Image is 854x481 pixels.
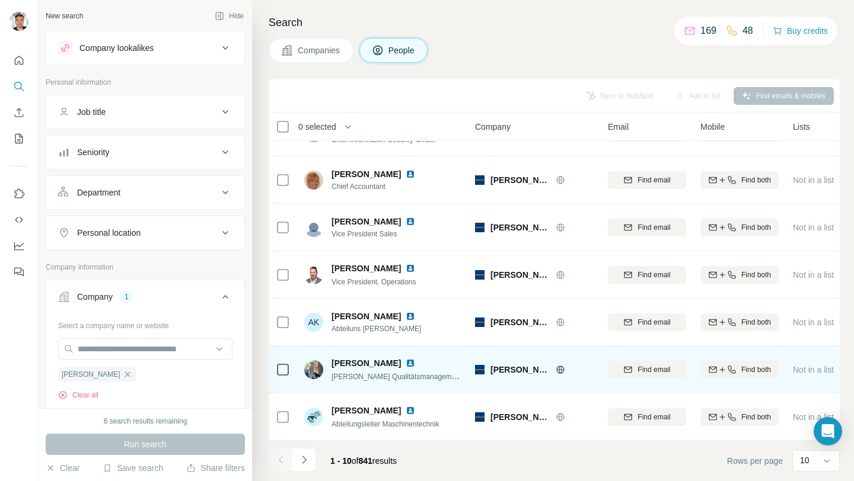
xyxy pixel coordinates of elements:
img: Avatar [304,360,323,379]
div: Department [77,187,120,198]
button: Find both [700,408,779,426]
img: LinkedIn logo [406,358,415,368]
p: Company information [46,262,245,272]
button: Buy credits [773,23,828,39]
div: Company lookalikes [79,42,154,54]
div: 1 [120,291,133,302]
button: Find email [608,361,686,379]
button: Enrich CSV [9,102,28,123]
span: Lists [793,121,810,133]
img: Logo of Hörmann [475,175,485,185]
span: Find email [638,270,670,280]
button: Navigate to next page [292,448,316,472]
span: Abteiluns [PERSON_NAME] [332,323,429,334]
div: AK [304,313,323,332]
img: Logo of Hörmann [475,318,485,327]
button: Find email [608,313,686,331]
img: Logo of Hörmann [475,412,485,422]
span: Not in a list [793,412,834,422]
span: Find both [741,412,771,422]
span: [PERSON_NAME] [332,262,401,274]
p: 169 [700,24,716,38]
button: Clear [46,462,79,474]
button: Seniority [46,138,244,166]
img: LinkedIn logo [406,312,415,321]
button: Clear all [58,390,98,400]
button: Find email [608,266,686,284]
span: Chief Accountant [332,181,429,192]
div: Open Intercom Messenger [814,417,842,445]
span: Mobile [700,121,725,133]
div: Personal location [77,227,141,239]
div: Select a company name or website [58,316,232,331]
span: Company [475,121,511,133]
span: [PERSON_NAME] [332,310,401,322]
span: People [388,44,416,56]
span: [PERSON_NAME] [332,216,401,227]
button: Quick start [9,50,28,71]
span: [PERSON_NAME] [490,364,550,376]
span: Not in a list [793,223,834,232]
img: Avatar [304,218,323,237]
button: Feedback [9,261,28,283]
span: Abteilungsleiter Maschinentechnik [332,420,439,428]
span: Not in a list [793,365,834,374]
span: [PERSON_NAME] [490,222,550,233]
img: Logo of Hörmann [475,365,485,374]
span: Companies [298,44,341,56]
img: Avatar [304,265,323,284]
button: Find email [608,408,686,426]
button: Use Surfe API [9,209,28,230]
div: Company [77,291,113,303]
p: 48 [743,24,753,38]
button: Share filters [186,462,245,474]
button: Personal location [46,219,244,247]
button: Find email [608,171,686,189]
button: Dashboard [9,235,28,256]
span: [PERSON_NAME] [332,357,401,369]
button: Company lookalikes [46,34,244,62]
span: 0 selected [298,121,336,133]
span: Email [608,121,629,133]
span: Find both [741,317,771,328]
img: LinkedIn logo [406,169,415,179]
img: Avatar [304,171,323,190]
button: Company1 [46,283,244,316]
span: [PERSON_NAME] [332,168,401,180]
h4: Search [269,14,840,31]
img: LinkedIn logo [406,264,415,273]
span: [PERSON_NAME] [490,174,550,186]
p: 10 [800,454,810,466]
button: Find both [700,361,779,379]
span: Find email [638,412,670,422]
img: LinkedIn logo [406,406,415,415]
span: Find email [638,317,670,328]
span: [PERSON_NAME] [490,269,550,281]
span: Not in a list [793,318,834,327]
span: Vice President Sales [332,229,429,239]
span: Find email [638,175,670,185]
img: Avatar [9,12,28,31]
button: Search [9,76,28,97]
span: [PERSON_NAME] Qualitätsmanagement und [PERSON_NAME] integrierte Management Systeme [332,371,643,381]
span: [PERSON_NAME] [62,369,120,380]
span: Not in a list [793,175,834,185]
button: Save search [103,462,163,474]
div: 6 search results remaining [104,416,187,427]
button: Find email [608,219,686,236]
div: Job title [77,106,106,118]
button: Find both [700,313,779,331]
img: Avatar [304,408,323,427]
img: Logo of Hörmann [475,223,485,232]
span: [PERSON_NAME] [490,411,550,423]
img: Logo of Hörmann [475,270,485,280]
span: Rows per page [727,455,783,467]
span: Find both [741,364,771,375]
div: Seniority [77,146,109,158]
span: Find both [741,175,771,185]
button: Find both [700,266,779,284]
span: Vice President, Operations [332,278,416,286]
span: Find both [741,222,771,233]
p: Personal information [46,77,245,88]
button: Department [46,178,244,207]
